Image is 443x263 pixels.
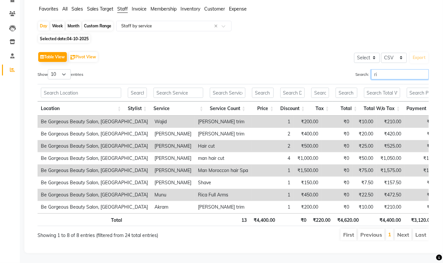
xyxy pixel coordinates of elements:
input: Search Stylist [128,88,147,98]
td: ₹200.00 [293,116,321,128]
img: pivot.png [70,55,75,60]
td: Be Gorgeous Beauty Salon, [GEOGRAPHIC_DATA] [38,177,151,189]
input: Search: [371,69,429,79]
td: 4 [251,152,293,164]
input: Search Location [41,88,121,98]
td: ₹472.50 [376,189,404,201]
span: Sales Target [87,6,113,12]
th: ₹4,400.00 [250,213,278,226]
td: ₹525.00 [376,140,404,152]
td: ₹0 [321,189,352,201]
td: ₹0 [321,177,352,189]
th: Discount: activate to sort column ascending [277,102,308,116]
span: Inventory [180,6,200,12]
td: ₹500.00 [293,140,321,152]
td: ₹0 [321,164,352,177]
button: Export [410,52,428,63]
button: Pivot View [69,52,98,62]
div: Custom Range [82,21,113,31]
div: Week [50,21,65,31]
td: [PERSON_NAME] trim [195,116,251,128]
td: Hair cut [195,140,251,152]
td: Be Gorgeous Beauty Salon, [GEOGRAPHIC_DATA] [38,201,151,213]
td: 2 [251,128,293,140]
th: Total: activate to sort column ascending [332,102,361,116]
th: ₹0 [278,213,310,226]
th: Location: activate to sort column ascending [38,102,125,116]
select: Showentries [48,69,71,79]
td: Wajid [151,116,195,128]
th: ₹220.00 [310,213,334,226]
div: Showing 1 to 8 of 8 entries (filtered from 24 total entries) [38,228,195,239]
td: ₹1,000.00 [293,152,321,164]
td: man hair cut [195,152,251,164]
td: ₹420.00 [376,128,404,140]
td: [PERSON_NAME] trim [195,201,251,213]
th: Service Count: activate to sort column ascending [207,102,249,116]
th: ₹3,120.00 [404,213,436,226]
td: 1 [251,201,293,213]
th: Service: activate to sort column ascending [150,102,207,116]
label: Show entries [38,69,83,79]
td: ₹0 [321,128,352,140]
td: Be Gorgeous Beauty Salon, [GEOGRAPHIC_DATA] [38,116,151,128]
a: 1 [388,231,391,238]
td: ₹450.00 [293,189,321,201]
td: Be Gorgeous Beauty Salon, [GEOGRAPHIC_DATA] [38,140,151,152]
th: Stylist: activate to sort column ascending [125,102,150,116]
td: ₹0 [321,201,352,213]
td: Be Gorgeous Beauty Salon, [GEOGRAPHIC_DATA] [38,128,151,140]
td: Shave [195,177,251,189]
th: ₹4,620.00 [334,213,362,226]
td: [PERSON_NAME] [151,152,195,164]
td: [PERSON_NAME] [151,128,195,140]
span: Clear all [214,23,220,30]
input: Search Total [336,88,357,98]
th: Tax: activate to sort column ascending [308,102,332,116]
span: All [62,6,68,12]
td: ₹22.50 [352,189,376,201]
td: ₹210.00 [376,201,404,213]
td: Rica Full Arms [195,189,251,201]
th: Price: activate to sort column ascending [249,102,277,116]
td: ₹150.00 [293,177,321,189]
td: [PERSON_NAME] [151,140,195,152]
td: 2 [251,140,293,152]
div: Day [38,21,49,31]
th: ₹4,400.00 [362,213,404,226]
label: Search: [355,69,429,79]
td: ₹200.00 [293,201,321,213]
span: Staff [117,6,128,12]
td: [PERSON_NAME] [151,177,195,189]
span: 04-10-2025 [67,36,89,41]
td: 1 [251,189,293,201]
td: ₹0 [321,140,352,152]
td: ₹210.00 [376,116,404,128]
span: Sales [71,6,83,12]
td: ₹75.00 [352,164,376,177]
td: ₹1,050.00 [376,152,404,164]
input: Search Tax [311,88,329,98]
span: Expense [229,6,247,12]
span: Membership [151,6,177,12]
td: ₹20.00 [352,128,376,140]
td: Be Gorgeous Beauty Salon, [GEOGRAPHIC_DATA] [38,189,151,201]
td: [PERSON_NAME] trim [195,128,251,140]
span: Favorites [39,6,58,12]
input: Search Service [153,88,203,98]
td: ₹157.50 [376,177,404,189]
input: Search Total W/o Tax [364,88,400,98]
td: Akram [151,201,195,213]
td: ₹25.00 [352,140,376,152]
input: Search Discount [280,88,305,98]
div: Month [66,21,81,31]
span: Selected date: [38,35,90,43]
input: Search Price [252,88,274,98]
td: Be Gorgeous Beauty Salon, [GEOGRAPHIC_DATA] [38,152,151,164]
td: ₹0 [321,116,352,128]
button: Table View [38,52,67,62]
input: Search Payment [407,88,432,98]
span: Customer [204,6,225,12]
td: Munu [151,189,195,201]
td: ₹50.00 [352,152,376,164]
